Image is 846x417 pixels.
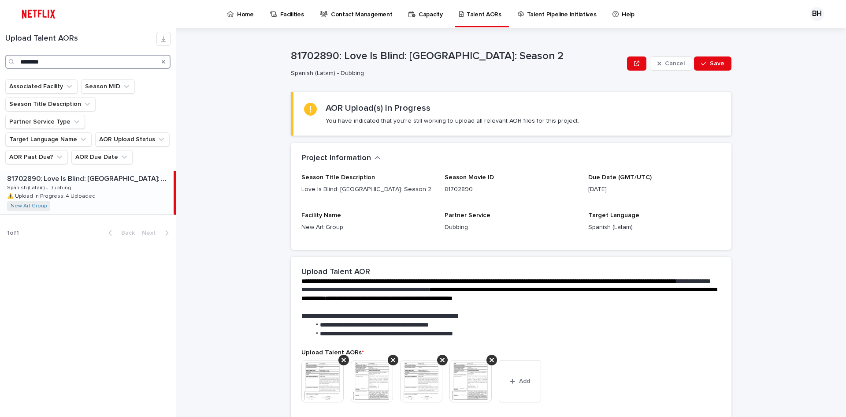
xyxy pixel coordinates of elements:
p: Spanish (Latam) [588,223,721,232]
p: New Art Group [301,223,434,232]
button: Season MID [81,79,135,94]
p: 81702890 [445,185,577,194]
button: AOR Upload Status [95,132,170,147]
p: [DATE] [588,185,721,194]
span: Back [116,230,135,236]
p: You have indicated that you're still working to upload all relevant AOR files for this project. [326,117,579,125]
p: ⚠️ Upload In Progress: 4 Uploaded [7,192,97,199]
span: Cancel [665,60,685,67]
button: Cancel [650,56,692,71]
p: Spanish (Latam) - Dubbing [7,183,73,191]
button: Target Language Name [5,132,92,147]
span: Add [519,378,530,384]
span: Next [142,230,161,236]
p: Spanish (Latam) - Dubbing [291,70,620,77]
img: ifQbXi3ZQGMSEF7WDB7W [18,5,59,23]
p: 81702890: Love Is Blind: [GEOGRAPHIC_DATA]: Season 2 [7,173,172,183]
h2: Project Information [301,154,371,163]
span: Facility Name [301,212,341,218]
p: Love Is Blind: [GEOGRAPHIC_DATA]: Season 2 [301,185,434,194]
button: Save [694,56,731,71]
span: Save [710,60,724,67]
span: Target Language [588,212,639,218]
a: New Art Group [11,203,47,209]
button: Associated Facility [5,79,78,94]
h2: Upload Talent AOR [301,267,370,277]
button: Partner Service Type [5,115,85,129]
div: BH [810,7,824,21]
p: Dubbing [445,223,577,232]
input: Search [5,55,171,69]
button: Season Title Description [5,97,96,111]
p: 81702890: Love Is Blind: [GEOGRAPHIC_DATA]: Season 2 [291,50,623,63]
h2: AOR Upload(s) In Progress [326,103,430,113]
button: Add [499,360,541,402]
span: Upload Talent AORs [301,349,364,356]
span: Partner Service [445,212,490,218]
button: AOR Past Due? [5,150,68,164]
button: Next [138,229,176,237]
button: AOR Due Date [71,150,133,164]
h1: Upload Talent AORs [5,34,156,44]
span: Season Title Description [301,174,375,180]
span: Due Date (GMT/UTC) [588,174,652,180]
span: Season Movie ID [445,174,494,180]
button: Back [101,229,138,237]
button: Project Information [301,154,381,163]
